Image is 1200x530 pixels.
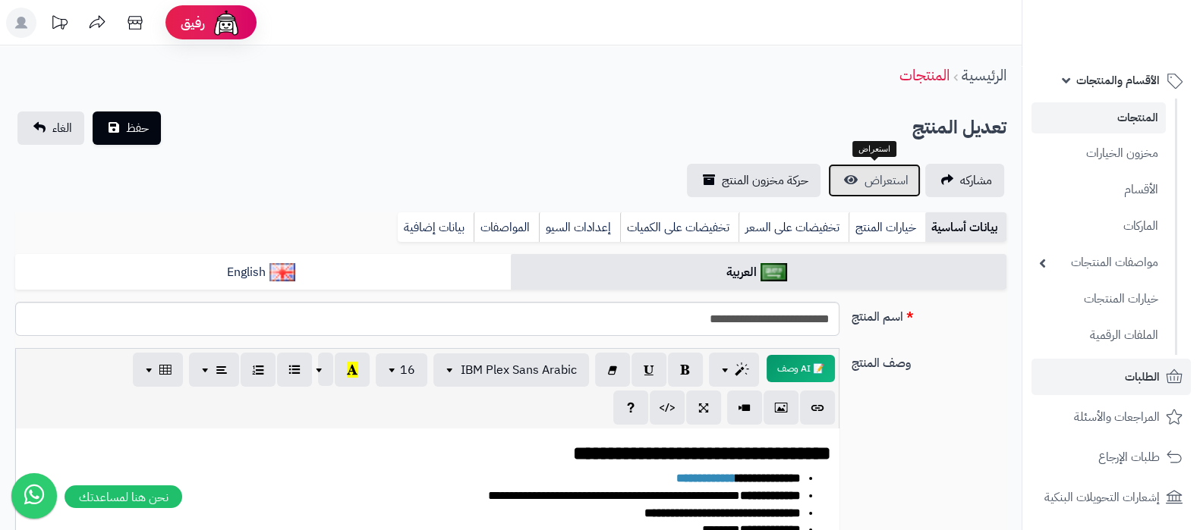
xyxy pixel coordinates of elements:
[15,254,511,291] a: English
[925,164,1004,197] a: مشاركه
[1031,283,1166,315] a: خيارات المنتجات
[849,212,925,243] a: خيارات المنتج
[1031,137,1166,170] a: مخزون الخيارات
[1125,366,1160,387] span: الطلبات
[767,355,835,382] button: 📝 AI وصف
[433,353,589,387] button: IBM Plex Sans Arabic
[962,64,1006,86] a: الرئيسية
[400,361,415,379] span: 16
[126,119,149,137] span: حفظ
[620,212,739,243] a: تخفيضات على الكميات
[1074,406,1160,428] span: المراجعات والأسئلة
[912,112,1006,143] h2: تعديل المنتج
[1098,447,1160,468] span: طلبات الإرجاع
[846,302,1013,326] label: اسم المنتج
[852,141,896,158] div: استعراض
[1031,246,1166,279] a: مواصفات المنتجات
[1044,487,1160,508] span: إشعارات التحويلات البنكية
[474,212,539,243] a: المواصفات
[461,361,577,379] span: IBM Plex Sans Arabic
[376,353,427,387] button: 16
[1031,319,1166,352] a: الملفات الرقمية
[925,212,1006,243] a: بيانات أساسية
[398,212,474,243] a: بيانات إضافية
[761,263,787,281] img: العربية
[17,111,84,145] a: الغاء
[722,171,808,190] span: حركة مخزون المنتج
[1031,439,1191,475] a: طلبات الإرجاع
[739,212,849,243] a: تخفيضات على السعر
[846,348,1013,372] label: وصف المنتج
[40,8,78,42] a: تحديثات المنصة
[1031,479,1191,516] a: إشعارات التحويلات البنكية
[687,164,820,197] a: حركة مخزون المنتج
[211,8,241,38] img: ai-face.png
[960,171,992,190] span: مشاركه
[269,263,296,281] img: English
[865,171,909,190] span: استعراض
[1031,210,1166,243] a: الماركات
[828,164,921,197] a: استعراض
[1031,174,1166,206] a: الأقسام
[1076,70,1160,91] span: الأقسام والمنتجات
[1031,102,1166,133] a: المنتجات
[181,14,205,32] span: رفيق
[511,254,1006,291] a: العربية
[539,212,620,243] a: إعدادات السيو
[93,111,161,145] button: حفظ
[1031,359,1191,395] a: الطلبات
[1031,399,1191,435] a: المراجعات والأسئلة
[52,119,72,137] span: الغاء
[899,64,950,86] a: المنتجات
